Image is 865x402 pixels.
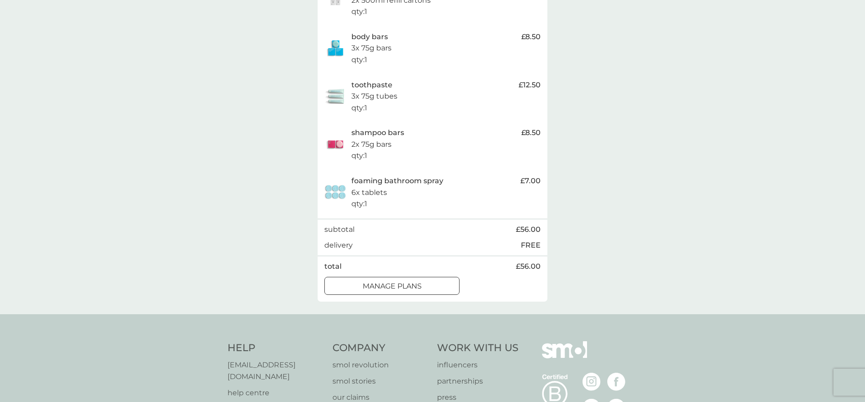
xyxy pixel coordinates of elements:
[228,359,323,382] a: [EMAIL_ADDRESS][DOMAIN_NAME]
[351,102,367,114] p: qty : 1
[351,54,367,66] p: qty : 1
[516,261,541,272] span: £56.00
[324,261,341,272] p: total
[542,341,587,372] img: smol
[516,224,541,235] span: £56.00
[324,277,460,295] button: manage plans
[351,31,388,43] p: body bars
[607,373,625,391] img: visit the smol Facebook page
[521,239,541,251] p: FREE
[521,127,541,139] span: £8.50
[351,175,443,187] p: foaming bathroom spray
[351,79,392,91] p: toothpaste
[351,198,367,210] p: qty : 1
[437,375,519,387] a: partnerships
[363,280,422,292] p: manage plans
[520,175,541,187] span: £7.00
[437,359,519,371] a: influencers
[521,31,541,43] span: £8.50
[351,139,392,150] p: 2x 75g bars
[324,239,353,251] p: delivery
[351,150,367,162] p: qty : 1
[351,42,392,54] p: 3x 75g bars
[583,373,601,391] img: visit the smol Instagram page
[437,341,519,355] h4: Work With Us
[324,224,355,235] p: subtotal
[351,127,404,139] p: shampoo bars
[351,6,367,18] p: qty : 1
[332,341,428,355] h4: Company
[332,359,428,371] a: smol revolution
[351,90,397,102] p: 3x 75g tubes
[332,375,428,387] a: smol stories
[228,387,323,399] a: help centre
[351,187,387,199] p: 6x tablets
[228,341,323,355] h4: Help
[519,79,541,91] span: £12.50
